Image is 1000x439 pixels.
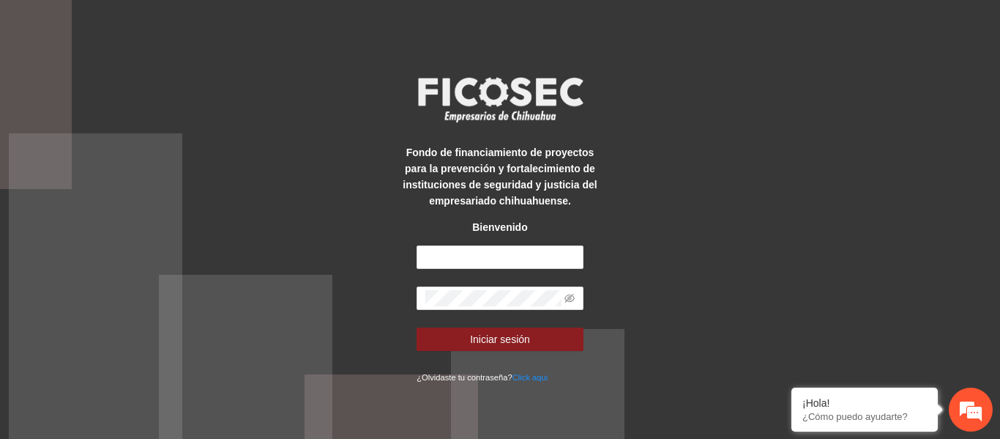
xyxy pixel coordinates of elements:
[512,373,548,382] a: Click aqui
[802,397,927,409] div: ¡Hola!
[417,328,583,351] button: Iniciar sesión
[403,147,597,207] strong: Fondo de financiamiento de proyectos para la prevención y fortalecimiento de instituciones de seg...
[564,293,575,303] span: eye-invisible
[470,331,530,347] span: Iniciar sesión
[802,411,927,422] p: ¿Cómo puedo ayudarte?
[472,221,527,233] strong: Bienvenido
[417,373,548,382] small: ¿Olvidaste tu contraseña?
[408,73,592,127] img: logo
